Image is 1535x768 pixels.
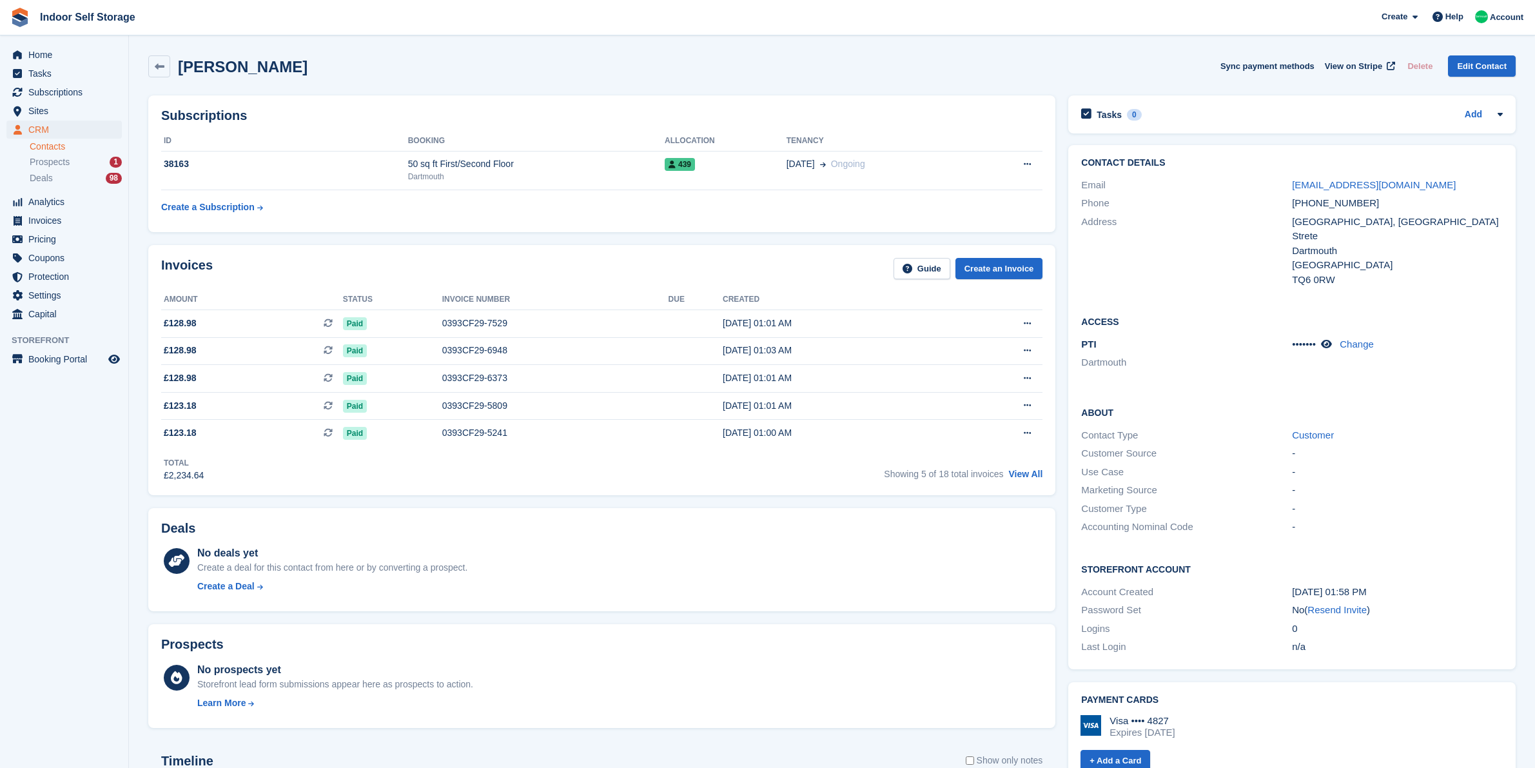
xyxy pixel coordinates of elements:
[884,469,1003,479] span: Showing 5 of 18 total invoices
[197,546,467,561] div: No deals yet
[1292,215,1503,230] div: [GEOGRAPHIC_DATA], [GEOGRAPHIC_DATA]
[1292,244,1503,259] div: Dartmouth
[1304,604,1370,615] span: ( )
[1292,258,1503,273] div: [GEOGRAPHIC_DATA]
[723,371,953,385] div: [DATE] 01:01 AM
[1292,520,1503,535] div: -
[442,371,669,385] div: 0393CF29-6373
[894,258,950,279] a: Guide
[665,158,695,171] span: 439
[1081,585,1292,600] div: Account Created
[1445,10,1463,23] span: Help
[1081,520,1292,535] div: Accounting Nominal Code
[343,344,367,357] span: Paid
[28,46,106,64] span: Home
[197,580,467,593] a: Create a Deal
[1081,603,1292,618] div: Password Set
[6,83,122,101] a: menu
[1475,10,1488,23] img: Helen Nicholls
[1081,406,1503,418] h2: About
[1490,11,1523,24] span: Account
[1097,109,1122,121] h2: Tasks
[1081,428,1292,443] div: Contact Type
[1110,715,1175,727] div: Visa •••• 4827
[1292,229,1503,244] div: Strete
[1081,215,1292,288] div: Address
[1081,465,1292,480] div: Use Case
[197,696,246,710] div: Learn More
[110,157,122,168] div: 1
[1320,55,1398,77] a: View on Stripe
[723,290,953,310] th: Created
[30,155,122,169] a: Prospects 1
[1292,603,1503,618] div: No
[343,427,367,440] span: Paid
[197,678,473,691] div: Storefront lead form submissions appear here as prospects to action.
[161,201,255,214] div: Create a Subscription
[1292,483,1503,498] div: -
[966,754,1043,767] label: Show only notes
[1081,502,1292,517] div: Customer Type
[35,6,141,28] a: Indoor Self Storage
[723,317,953,330] div: [DATE] 01:01 AM
[1448,55,1516,77] a: Edit Contact
[178,58,308,75] h2: [PERSON_NAME]
[1081,446,1292,461] div: Customer Source
[343,372,367,385] span: Paid
[1081,315,1503,328] h2: Access
[1292,196,1503,211] div: [PHONE_NUMBER]
[1081,339,1096,350] span: PTI
[343,317,367,330] span: Paid
[1402,55,1438,77] button: Delete
[1292,465,1503,480] div: -
[1292,339,1316,350] span: •••••••
[1110,727,1175,738] div: Expires [DATE]
[164,457,204,469] div: Total
[1081,355,1292,370] li: Dartmouth
[723,426,953,440] div: [DATE] 01:00 AM
[787,157,815,171] span: [DATE]
[164,371,197,385] span: £128.98
[1081,562,1503,575] h2: Storefront Account
[28,193,106,211] span: Analytics
[669,290,723,310] th: Due
[442,290,669,310] th: Invoice number
[343,400,367,413] span: Paid
[1081,622,1292,636] div: Logins
[161,637,224,652] h2: Prospects
[1081,695,1503,705] h2: Payment cards
[164,344,197,357] span: £128.98
[1292,179,1456,190] a: [EMAIL_ADDRESS][DOMAIN_NAME]
[6,46,122,64] a: menu
[28,121,106,139] span: CRM
[28,305,106,323] span: Capital
[1127,109,1142,121] div: 0
[723,344,953,357] div: [DATE] 01:03 AM
[1307,604,1367,615] a: Resend Invite
[161,290,343,310] th: Amount
[1292,640,1503,655] div: n/a
[1465,108,1482,123] a: Add
[164,317,197,330] span: £128.98
[6,121,122,139] a: menu
[10,8,30,27] img: stora-icon-8386f47178a22dfd0bd8f6a31ec36ba5ce8667c1dd55bd0f319d3a0aa187defe.svg
[1081,640,1292,655] div: Last Login
[28,212,106,230] span: Invoices
[1081,196,1292,211] div: Phone
[1292,446,1503,461] div: -
[408,157,665,171] div: 50 sq ft First/Second Floor
[1292,502,1503,517] div: -
[197,561,467,575] div: Create a deal for this contact from here or by converting a prospect.
[442,344,669,357] div: 0393CF29-6948
[1220,55,1315,77] button: Sync payment methods
[723,399,953,413] div: [DATE] 01:01 AM
[408,131,665,152] th: Booking
[28,64,106,83] span: Tasks
[30,172,122,185] a: Deals 98
[6,305,122,323] a: menu
[161,108,1042,123] h2: Subscriptions
[197,662,473,678] div: No prospects yet
[442,399,669,413] div: 0393CF29-5809
[1292,429,1334,440] a: Customer
[1325,60,1382,73] span: View on Stripe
